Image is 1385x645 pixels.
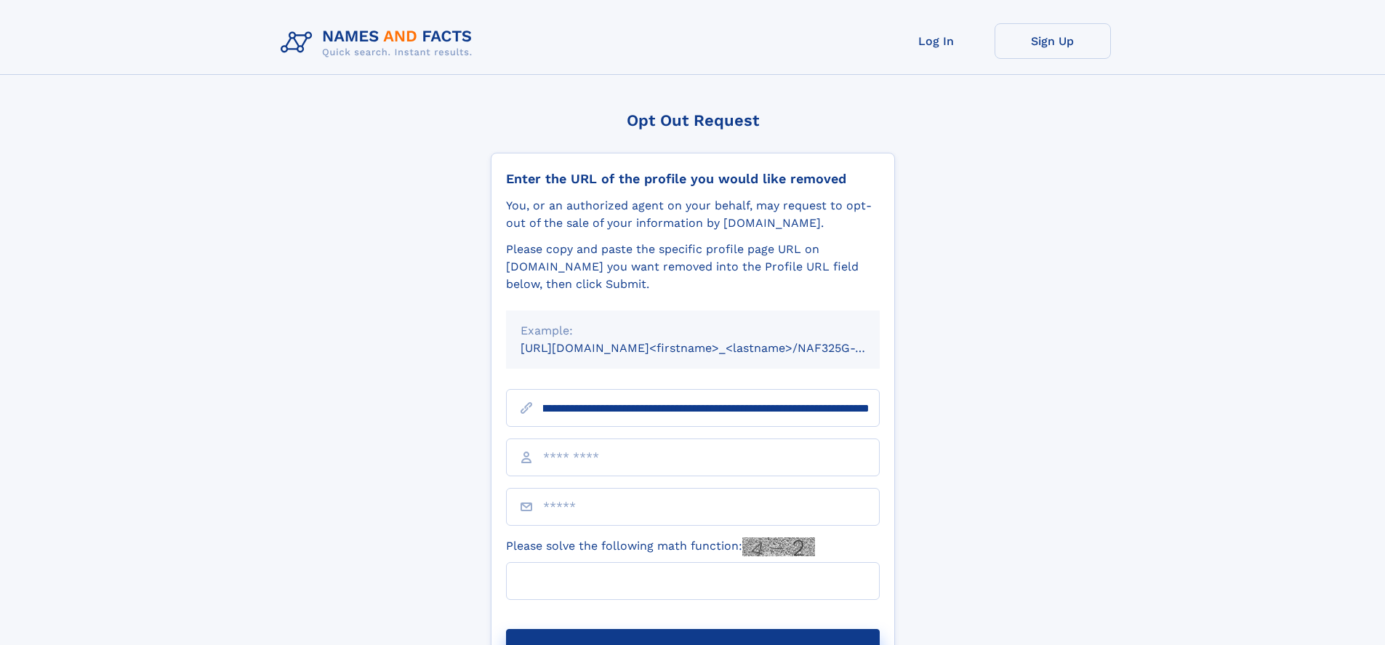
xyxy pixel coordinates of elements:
[521,341,907,355] small: [URL][DOMAIN_NAME]<firstname>_<lastname>/NAF325G-xxxxxxxx
[491,111,895,129] div: Opt Out Request
[506,241,880,293] div: Please copy and paste the specific profile page URL on [DOMAIN_NAME] you want removed into the Pr...
[506,197,880,232] div: You, or an authorized agent on your behalf, may request to opt-out of the sale of your informatio...
[506,171,880,187] div: Enter the URL of the profile you would like removed
[506,537,815,556] label: Please solve the following math function:
[995,23,1111,59] a: Sign Up
[275,23,484,63] img: Logo Names and Facts
[521,322,865,340] div: Example:
[878,23,995,59] a: Log In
